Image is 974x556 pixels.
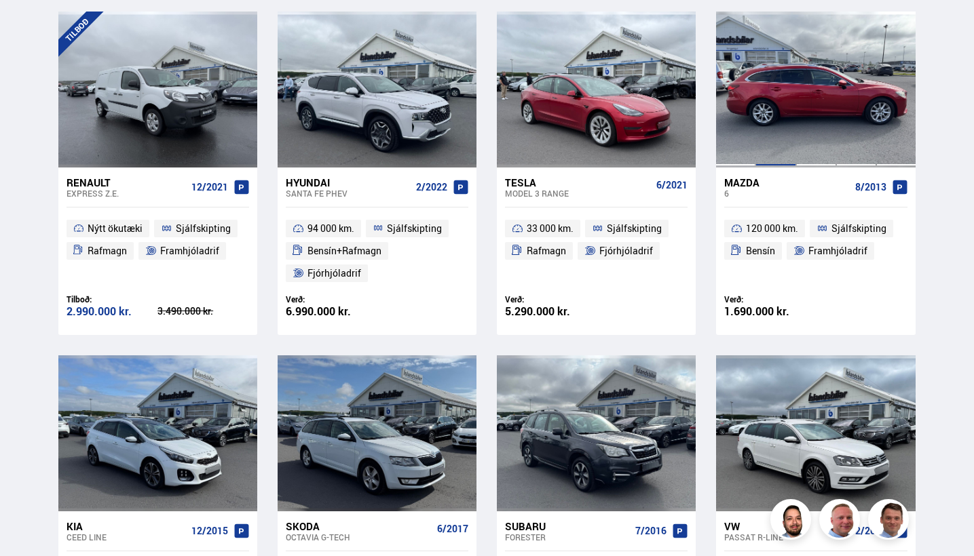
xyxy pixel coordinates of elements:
[286,532,432,542] div: Octavia G-TECH
[67,532,186,542] div: Ceed LINE
[67,306,158,317] div: 2.990.000 kr.
[527,243,566,259] span: Rafmagn
[416,182,447,193] span: 2/2022
[88,220,143,237] span: Nýtt ökutæki
[724,294,816,304] div: Verð:
[437,523,468,534] span: 6/2017
[88,243,127,259] span: Rafmagn
[286,188,411,198] div: Santa Fe PHEV
[157,306,249,316] div: 3.490.000 kr.
[527,220,574,237] span: 33 000 km.
[724,188,849,198] div: 6
[724,520,844,532] div: VW
[191,525,228,536] span: 12/2015
[808,243,867,259] span: Framhjóladrif
[505,188,651,198] div: Model 3 RANGE
[505,532,630,542] div: Forester
[286,520,432,532] div: Skoda
[607,220,662,237] span: Sjálfskipting
[870,501,911,542] img: FbJEzSuNWCJXmdc-.webp
[497,167,696,335] a: Tesla Model 3 RANGE 6/2021 33 000 km. Sjálfskipting Rafmagn Fjórhjóladrif Verð: 5.290.000 kr.
[67,188,186,198] div: Express Z.E.
[11,5,52,46] button: Open LiveChat chat widget
[505,294,597,304] div: Verð:
[505,176,651,188] div: Tesla
[635,525,667,536] span: 7/2016
[746,243,775,259] span: Bensín
[67,520,186,532] div: Kia
[191,182,228,193] span: 12/2021
[772,501,813,542] img: nhp88E3Fdnt1Opn2.png
[855,182,886,193] span: 8/2013
[286,176,411,188] div: Hyundai
[58,167,257,335] a: Renault Express Z.E. 12/2021 Nýtt ökutæki Sjálfskipting Rafmagn Framhjóladrif Tilboð: 2.990.000 k...
[724,176,849,188] div: Mazda
[176,220,231,237] span: Sjálfskipting
[307,220,354,237] span: 94 000 km.
[505,306,597,317] div: 5.290.000 kr.
[278,167,476,335] a: Hyundai Santa Fe PHEV 2/2022 94 000 km. Sjálfskipting Bensín+Rafmagn Fjórhjóladrif Verð: 6.990.00...
[821,501,862,542] img: siFngHWaQ9KaOqBr.png
[724,306,816,317] div: 1.690.000 kr.
[505,520,630,532] div: Subaru
[831,220,886,237] span: Sjálfskipting
[716,167,915,335] a: Mazda 6 8/2013 120 000 km. Sjálfskipting Bensín Framhjóladrif Verð: 1.690.000 kr.
[286,306,377,317] div: 6.990.000 kr.
[307,265,361,281] span: Fjórhjóladrif
[67,176,186,188] div: Renault
[160,243,219,259] span: Framhjóladrif
[746,220,798,237] span: 120 000 km.
[307,243,381,259] span: Bensín+Rafmagn
[724,532,844,542] div: Passat R-LINE
[656,180,688,191] span: 6/2021
[599,243,653,259] span: Fjórhjóladrif
[286,294,377,304] div: Verð:
[387,220,442,237] span: Sjálfskipting
[67,294,158,304] div: Tilboð:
